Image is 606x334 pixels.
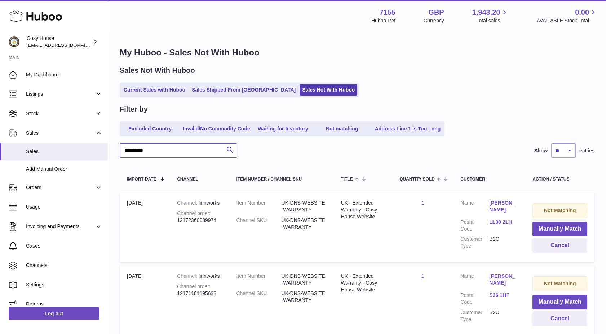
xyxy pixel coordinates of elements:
[532,295,587,309] button: Manually Match
[26,91,95,98] span: Listings
[371,17,395,24] div: Huboo Ref
[236,273,281,286] dt: Item Number
[236,177,326,182] div: Item Number / Channel SKU
[9,307,99,320] a: Log out
[26,184,95,191] span: Orders
[177,177,222,182] div: Channel
[421,200,424,206] a: 1
[177,210,211,216] strong: Channel order
[121,123,179,135] a: Excluded Country
[379,8,395,17] strong: 7155
[460,219,489,232] dt: Postal Code
[460,200,489,215] dt: Name
[534,147,548,154] label: Show
[300,84,357,96] a: Sales Not With Huboo
[460,177,518,182] div: Customer
[26,130,95,137] span: Sales
[120,47,594,58] h1: My Huboo - Sales Not With Huboo
[460,236,489,249] dt: Customer Type
[26,148,102,155] span: Sales
[127,177,156,182] span: Import date
[236,200,281,213] dt: Item Number
[26,71,102,78] span: My Dashboard
[177,210,222,224] div: 12172360089974
[460,292,489,306] dt: Postal Code
[177,200,222,206] div: linnworks
[341,273,385,293] div: UK - Extended Warranty - Cosy House Website
[313,123,371,135] a: Not matching
[177,283,222,297] div: 12171181195638
[544,281,576,286] strong: Not Matching
[575,8,589,17] span: 0.00
[26,166,102,173] span: Add Manual Order
[281,273,326,286] dd: UK-DNS-WEBSITE-WARRANTY
[544,208,576,213] strong: Not Matching
[26,223,95,230] span: Invoicing and Payments
[236,217,281,231] dt: Channel SKU
[177,200,199,206] strong: Channel
[460,273,489,288] dt: Name
[421,273,424,279] a: 1
[9,36,19,47] img: info@wholesomegoods.com
[121,84,188,96] a: Current Sales with Huboo
[177,273,199,279] strong: Channel
[489,219,518,226] a: LL30 2LH
[476,17,508,24] span: Total sales
[281,200,326,213] dd: UK-DNS-WEBSITE-WARRANTY
[489,273,518,286] a: [PERSON_NAME]
[26,242,102,249] span: Cases
[489,292,518,299] a: S26 1HF
[26,110,95,117] span: Stock
[189,84,298,96] a: Sales Shipped From [GEOGRAPHIC_DATA]
[579,147,594,154] span: entries
[26,262,102,269] span: Channels
[341,177,353,182] span: Title
[532,311,587,326] button: Cancel
[532,177,587,182] div: Action / Status
[177,273,222,280] div: linnworks
[27,42,106,48] span: [EMAIL_ADDRESS][DOMAIN_NAME]
[428,8,444,17] strong: GBP
[180,123,253,135] a: Invalid/No Commodity Code
[254,123,312,135] a: Waiting for Inventory
[26,281,102,288] span: Settings
[341,200,385,220] div: UK - Extended Warranty - Cosy House Website
[536,8,597,24] a: 0.00 AVAILABLE Stock Total
[532,238,587,253] button: Cancel
[26,301,102,308] span: Returns
[120,192,170,262] td: [DATE]
[281,290,326,304] dd: UK-DNS-WEBSITE-WARRANTY
[177,284,211,289] strong: Channel order
[489,309,518,323] dd: B2C
[489,236,518,249] dd: B2C
[372,123,443,135] a: Address Line 1 is Too Long
[399,177,435,182] span: Quantity Sold
[489,200,518,213] a: [PERSON_NAME]
[532,222,587,236] button: Manually Match
[27,35,92,49] div: Cosy House
[460,309,489,323] dt: Customer Type
[472,8,509,24] a: 1,943.20 Total sales
[472,8,500,17] span: 1,943.20
[424,17,444,24] div: Currency
[281,217,326,231] dd: UK-DNS-WEBSITE-WARRANTY
[120,104,148,114] h2: Filter by
[120,66,195,75] h2: Sales Not With Huboo
[26,204,102,210] span: Usage
[536,17,597,24] span: AVAILABLE Stock Total
[236,290,281,304] dt: Channel SKU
